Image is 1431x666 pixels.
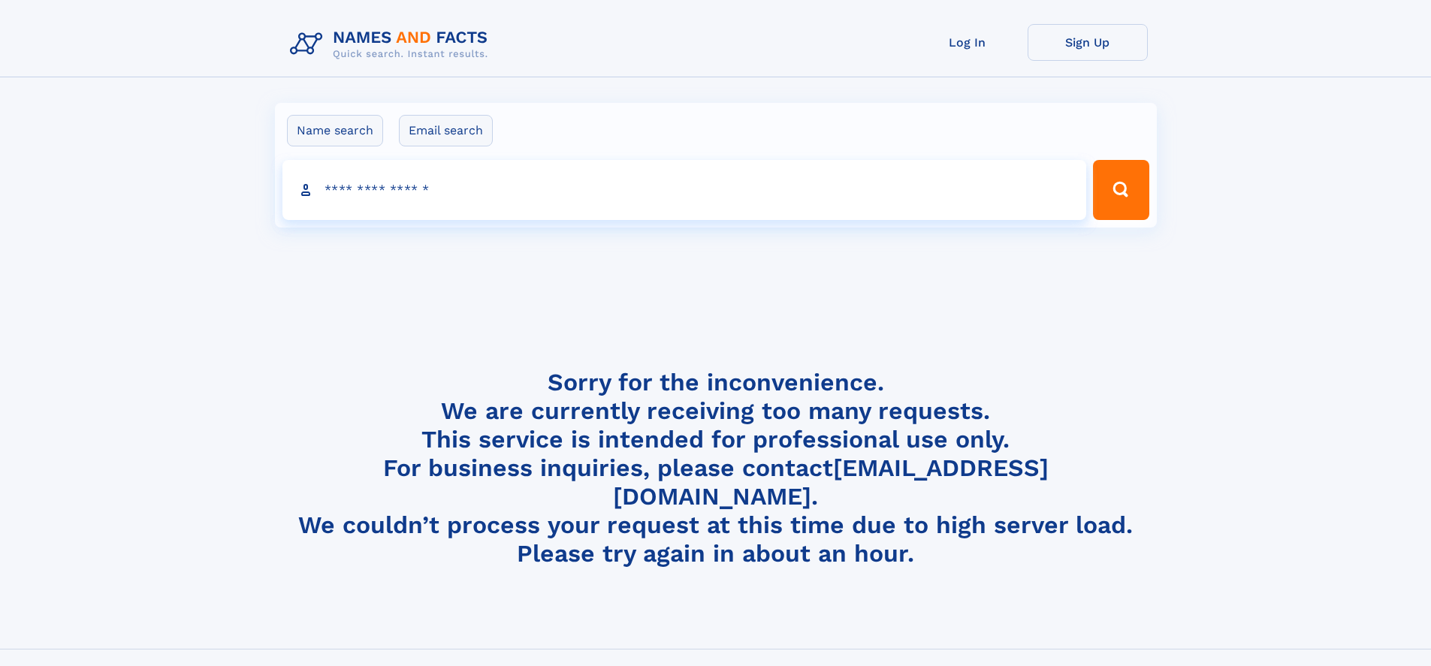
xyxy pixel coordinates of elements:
[284,24,500,65] img: Logo Names and Facts
[399,115,493,146] label: Email search
[1093,160,1149,220] button: Search Button
[1028,24,1148,61] a: Sign Up
[613,454,1049,511] a: [EMAIL_ADDRESS][DOMAIN_NAME]
[287,115,383,146] label: Name search
[282,160,1087,220] input: search input
[907,24,1028,61] a: Log In
[284,368,1148,568] h4: Sorry for the inconvenience. We are currently receiving too many requests. This service is intend...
